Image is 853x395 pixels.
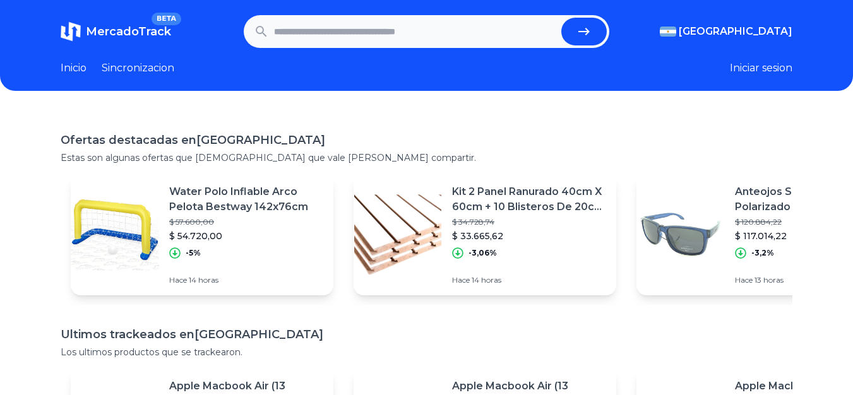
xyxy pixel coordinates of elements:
[452,275,606,285] p: Hace 14 horas
[152,13,181,25] span: BETA
[61,61,86,76] a: Inicio
[468,248,497,258] p: -3,06%
[169,230,323,242] p: $ 54.720,00
[102,61,174,76] a: Sincronizacion
[61,346,792,358] p: Los ultimos productos que se trackearon.
[751,248,774,258] p: -3,2%
[169,184,323,215] p: Water Polo Inflable Arco Pelota Bestway 142x76cm
[61,326,792,343] h1: Ultimos trackeados en [GEOGRAPHIC_DATA]
[354,174,616,295] a: Featured imageKit 2 Panel Ranurado 40cm X 60cm + 10 Blisteros De 20cm 1era$ 34.728,74$ 33.665,62-...
[61,131,792,149] h1: Ofertas destacadas en [GEOGRAPHIC_DATA]
[354,191,442,279] img: Featured image
[169,217,323,227] p: $ 57.600,00
[86,25,171,38] span: MercadoTrack
[61,21,81,42] img: MercadoTrack
[169,275,323,285] p: Hace 14 horas
[452,184,606,215] p: Kit 2 Panel Ranurado 40cm X 60cm + 10 Blisteros De 20cm 1era
[71,174,333,295] a: Featured imageWater Polo Inflable Arco Pelota Bestway 142x76cm$ 57.600,00$ 54.720,00-5%Hace 14 horas
[730,61,792,76] button: Iniciar sesion
[679,24,792,39] span: [GEOGRAPHIC_DATA]
[186,248,201,258] p: -5%
[452,230,606,242] p: $ 33.665,62
[61,151,792,164] p: Estas son algunas ofertas que [DEMOGRAPHIC_DATA] que vale [PERSON_NAME] compartir.
[636,191,725,279] img: Featured image
[452,217,606,227] p: $ 34.728,74
[61,21,171,42] a: MercadoTrackBETA
[660,27,676,37] img: Argentina
[660,24,792,39] button: [GEOGRAPHIC_DATA]
[71,191,159,279] img: Featured image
